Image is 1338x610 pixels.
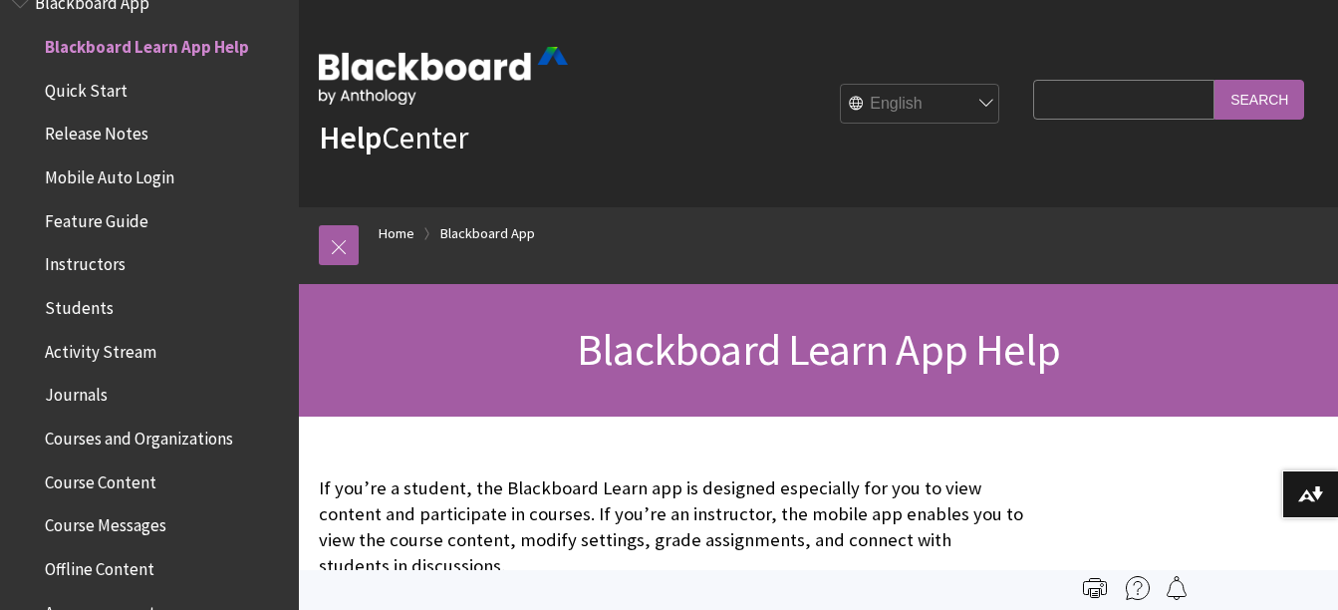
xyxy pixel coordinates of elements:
span: Quick Start [45,74,128,101]
span: Offline Content [45,552,154,579]
img: Blackboard by Anthology [319,47,568,105]
span: Students [45,291,114,318]
span: Courses and Organizations [45,422,233,449]
img: Print [1083,576,1107,600]
input: Search [1214,80,1304,119]
span: Journals [45,379,108,406]
span: Mobile Auto Login [45,160,174,187]
span: Feature Guide [45,204,148,231]
a: Blackboard App [440,221,535,246]
span: Course Content [45,465,156,492]
span: Instructors [45,248,126,275]
select: Site Language Selector [841,85,1000,125]
p: If you’re a student, the Blackboard Learn app is designed especially for you to view content and ... [319,475,1023,580]
span: Course Messages [45,509,166,536]
img: Follow this page [1165,576,1189,600]
img: More help [1126,576,1150,600]
span: Blackboard Learn App Help [577,322,1060,377]
span: Blackboard Learn App Help [45,30,249,57]
a: Home [379,221,414,246]
strong: Help [319,118,382,157]
span: Activity Stream [45,335,156,362]
span: Release Notes [45,118,148,145]
a: HelpCenter [319,118,468,157]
